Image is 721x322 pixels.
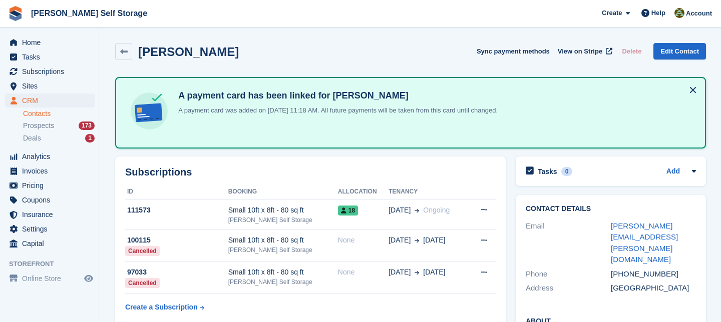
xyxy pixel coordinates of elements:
span: Help [651,8,665,18]
div: [PERSON_NAME] Self Storage [228,245,338,254]
div: Small 10ft x 8ft - 80 sq ft [228,205,338,215]
a: menu [5,164,95,178]
span: Pricing [22,178,82,192]
span: [DATE] [389,267,411,277]
div: [GEOGRAPHIC_DATA] [611,282,696,294]
span: [DATE] [423,267,445,277]
h2: Tasks [538,167,557,176]
span: Tasks [22,50,82,64]
div: Cancelled [125,246,160,256]
span: [DATE] [389,205,411,215]
span: Subscriptions [22,64,82,78]
a: [PERSON_NAME][EMAIL_ADDRESS][PERSON_NAME][DOMAIN_NAME] [611,221,678,264]
a: menu [5,236,95,250]
a: Create a Subscription [125,298,204,316]
div: None [338,235,389,245]
div: 173 [79,121,95,130]
div: [PHONE_NUMBER] [611,268,696,280]
th: Booking [228,184,338,200]
button: Sync payment methods [477,43,550,59]
a: menu [5,271,95,285]
span: Home [22,35,82,49]
div: None [338,267,389,277]
div: 111573 [125,205,228,215]
span: Insurance [22,207,82,221]
span: Settings [22,222,82,236]
a: menu [5,93,95,107]
div: Small 10ft x 8ft - 80 sq ft [228,267,338,277]
a: Contacts [23,109,95,118]
span: Prospects [23,121,54,130]
a: menu [5,35,95,49]
div: [PERSON_NAME] Self Storage [228,215,338,224]
span: Coupons [22,193,82,207]
img: Karl [674,8,684,18]
h2: [PERSON_NAME] [138,45,239,58]
button: Delete [618,43,645,59]
span: Create [602,8,622,18]
a: Add [666,166,680,177]
a: menu [5,50,95,64]
span: Sites [22,79,82,93]
a: menu [5,79,95,93]
h4: A payment card has been linked for [PERSON_NAME] [174,90,498,101]
h2: Contact Details [526,205,696,213]
a: Edit Contact [653,43,706,59]
span: Online Store [22,271,82,285]
a: Prospects 173 [23,120,95,131]
div: Small 10ft x 8ft - 80 sq ft [228,235,338,245]
a: menu [5,149,95,163]
span: 18 [338,205,358,215]
a: [PERSON_NAME] Self Storage [27,5,151,21]
th: ID [125,184,228,200]
span: Invoices [22,164,82,178]
div: Address [526,282,611,294]
p: A payment card was added on [DATE] 11:18 AM. All future payments will be taken from this card unt... [174,105,498,115]
h2: Subscriptions [125,166,496,178]
a: Preview store [83,272,95,284]
th: Tenancy [389,184,468,200]
a: menu [5,64,95,78]
span: Account [686,8,712,18]
div: Phone [526,268,611,280]
a: Deals 1 [23,133,95,143]
img: card-linked-ebf98d0992dc2aeb22e95c0e3c79077019eb2392cfd83c6a337811c24bc77127.svg [128,90,170,132]
span: CRM [22,93,82,107]
span: Ongoing [423,206,450,214]
span: [DATE] [389,235,411,245]
div: 100115 [125,235,228,245]
a: menu [5,178,95,192]
div: [PERSON_NAME] Self Storage [228,277,338,286]
a: menu [5,207,95,221]
div: 97033 [125,267,228,277]
div: Email [526,220,611,265]
span: Storefront [9,259,100,269]
a: View on Stripe [554,43,614,59]
span: [DATE] [423,235,445,245]
img: stora-icon-8386f47178a22dfd0bd8f6a31ec36ba5ce8667c1dd55bd0f319d3a0aa187defe.svg [8,6,23,21]
a: menu [5,222,95,236]
span: View on Stripe [558,46,602,56]
div: 0 [561,167,573,176]
span: Deals [23,133,41,143]
div: 1 [85,134,95,142]
span: Capital [22,236,82,250]
span: Analytics [22,149,82,163]
a: menu [5,193,95,207]
div: Cancelled [125,278,160,288]
th: Allocation [338,184,389,200]
div: Create a Subscription [125,302,198,312]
